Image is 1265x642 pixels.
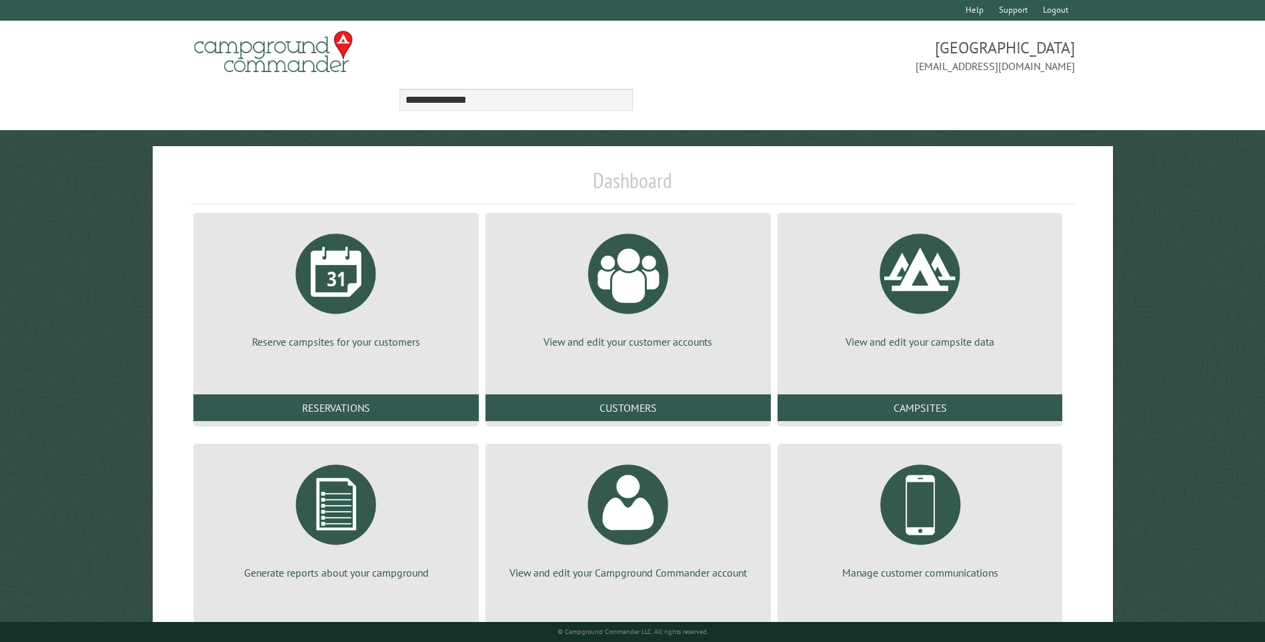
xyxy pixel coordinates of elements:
[501,565,755,580] p: View and edit your Campground Commander account
[557,627,708,636] small: © Campground Commander LLC. All rights reserved.
[794,454,1047,580] a: Manage customer communications
[190,168,1074,204] h1: Dashboard
[778,394,1063,421] a: Campsites
[794,565,1047,580] p: Manage customer communications
[794,224,1047,349] a: View and edit your campsite data
[190,26,357,78] img: Campground Commander
[209,565,463,580] p: Generate reports about your campground
[485,394,771,421] a: Customers
[209,224,463,349] a: Reserve campsites for your customers
[193,394,479,421] a: Reservations
[633,37,1075,74] span: [GEOGRAPHIC_DATA] [EMAIL_ADDRESS][DOMAIN_NAME]
[501,224,755,349] a: View and edit your customer accounts
[501,334,755,349] p: View and edit your customer accounts
[209,334,463,349] p: Reserve campsites for your customers
[209,454,463,580] a: Generate reports about your campground
[501,454,755,580] a: View and edit your Campground Commander account
[794,334,1047,349] p: View and edit your campsite data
